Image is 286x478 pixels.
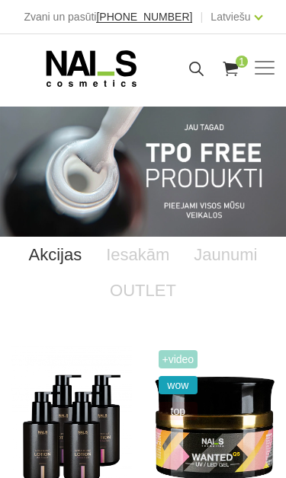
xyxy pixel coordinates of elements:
[236,56,248,68] span: 1
[210,8,250,26] a: Latviešu
[221,59,240,78] a: 1
[159,350,198,368] span: +Video
[17,237,95,273] a: Akcijas
[98,272,188,309] a: OUTLET
[24,8,192,26] div: Zvani un pasūti
[182,237,269,273] a: Jaunumi
[200,8,203,26] span: |
[94,237,182,273] a: Iesakām
[159,402,198,420] span: top
[159,376,198,394] span: wow
[96,11,192,23] a: [PHONE_NUMBER]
